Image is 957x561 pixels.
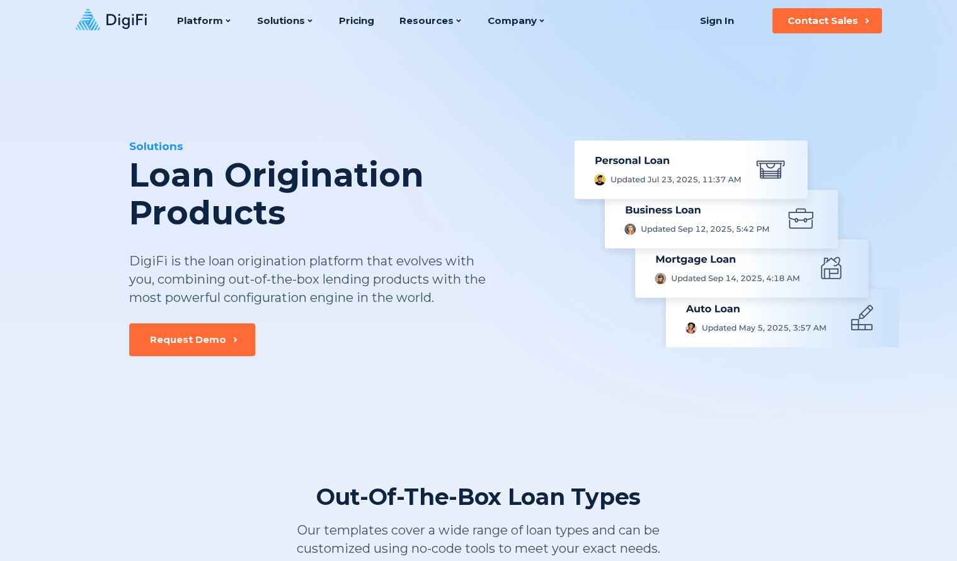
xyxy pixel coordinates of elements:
div: Out-Of-The-Box Loan Types [316,482,641,511]
button: Request Demo [129,323,255,356]
div: Solutions [129,139,553,154]
button: Contact Sales [772,8,882,33]
div: DigiFi is the loan origination platform that evolves with you, combining out-of-the-box lending p... [129,252,487,307]
div: Request Demo [150,333,226,346]
div: Contact Sales [788,14,858,27]
div: Loan Origination Products [129,156,553,232]
div: Our templates cover a wide range of loan types and can be customized using no-code tools to meet ... [245,521,713,558]
a: Sign In [685,8,750,33]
